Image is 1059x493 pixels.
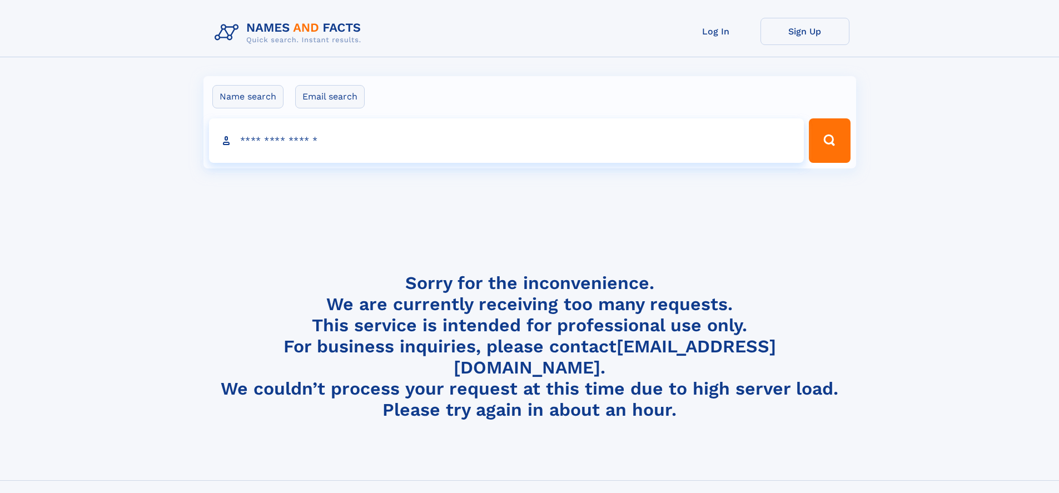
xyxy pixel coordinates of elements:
[210,272,849,421] h4: Sorry for the inconvenience. We are currently receiving too many requests. This service is intend...
[809,118,850,163] button: Search Button
[454,336,776,378] a: [EMAIL_ADDRESS][DOMAIN_NAME]
[295,85,365,108] label: Email search
[760,18,849,45] a: Sign Up
[672,18,760,45] a: Log In
[210,18,370,48] img: Logo Names and Facts
[209,118,804,163] input: search input
[212,85,284,108] label: Name search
